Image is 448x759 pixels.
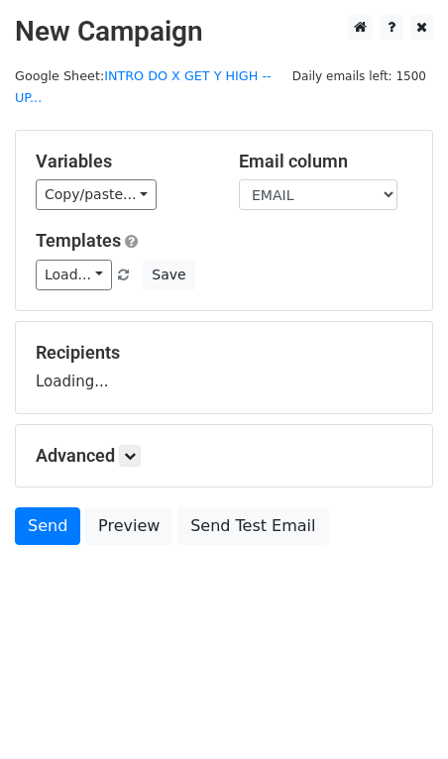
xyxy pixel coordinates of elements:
[36,260,112,290] a: Load...
[15,68,272,106] a: INTRO DO X GET Y HIGH -- UP...
[36,445,412,467] h5: Advanced
[36,230,121,251] a: Templates
[15,507,80,545] a: Send
[36,151,209,172] h5: Variables
[143,260,194,290] button: Save
[36,179,157,210] a: Copy/paste...
[285,65,433,87] span: Daily emails left: 1500
[15,68,272,106] small: Google Sheet:
[36,342,412,364] h5: Recipients
[239,151,412,172] h5: Email column
[85,507,172,545] a: Preview
[285,68,433,83] a: Daily emails left: 1500
[177,507,328,545] a: Send Test Email
[36,342,412,393] div: Loading...
[15,15,433,49] h2: New Campaign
